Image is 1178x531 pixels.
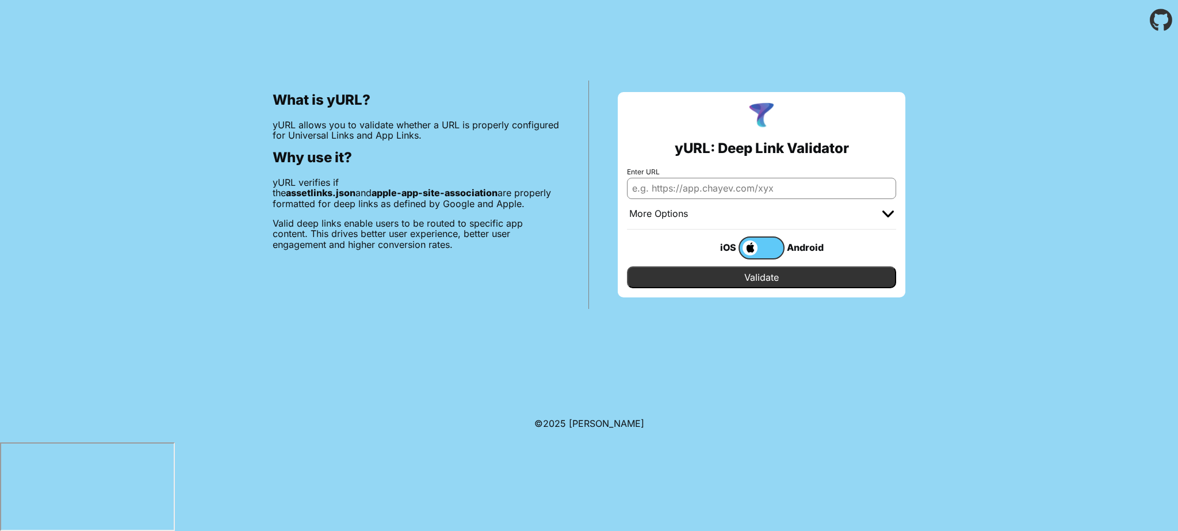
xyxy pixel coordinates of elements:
[569,418,644,429] a: Michael Ibragimchayev's Personal Site
[273,218,560,250] p: Valid deep links enable users to be routed to specific app content. This drives better user exper...
[273,150,560,166] h2: Why use it?
[882,211,894,217] img: chevron
[627,178,896,198] input: e.g. https://app.chayev.com/xyx
[747,101,777,131] img: yURL Logo
[693,240,739,255] div: iOS
[273,177,560,209] p: yURL verifies if the and are properly formatted for deep links as defined by Google and Apple.
[627,266,896,288] input: Validate
[629,208,688,220] div: More Options
[372,187,498,198] b: apple-app-site-association
[627,168,896,176] label: Enter URL
[273,92,560,108] h2: What is yURL?
[273,120,560,141] p: yURL allows you to validate whether a URL is properly configured for Universal Links and App Links.
[286,187,355,198] b: assetlinks.json
[534,404,644,442] footer: ©
[785,240,831,255] div: Android
[675,140,849,156] h2: yURL: Deep Link Validator
[543,418,566,429] span: 2025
